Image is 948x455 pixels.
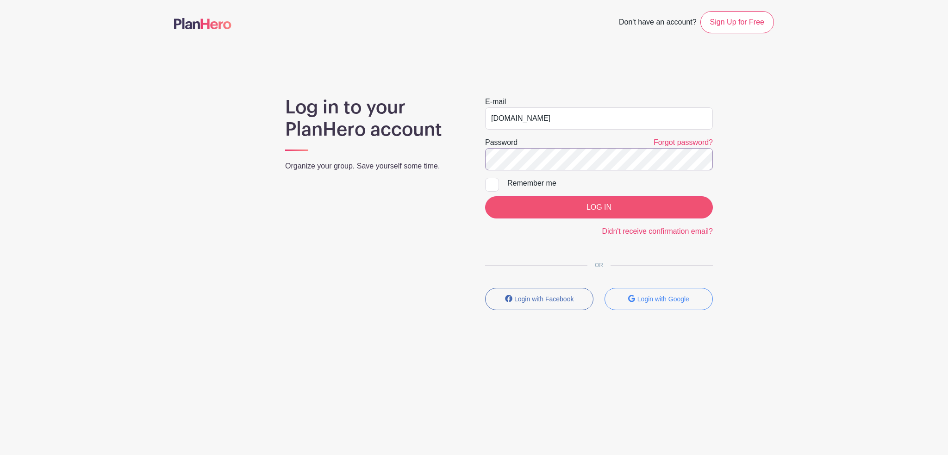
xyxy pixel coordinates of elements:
span: OR [587,262,611,268]
div: Remember me [507,178,713,189]
a: Sign Up for Free [700,11,774,33]
small: Login with Google [637,295,689,303]
small: Login with Facebook [514,295,574,303]
input: LOG IN [485,196,713,218]
button: Login with Google [605,288,713,310]
img: logo-507f7623f17ff9eddc593b1ce0a138ce2505c220e1c5a4e2b4648c50719b7d32.svg [174,18,231,29]
label: E-mail [485,96,506,107]
a: Forgot password? [654,138,713,146]
p: Organize your group. Save yourself some time. [285,161,463,172]
span: Don't have an account? [619,13,697,33]
button: Login with Facebook [485,288,593,310]
a: Didn't receive confirmation email? [602,227,713,235]
input: e.g. julie@eventco.com [485,107,713,130]
h1: Log in to your PlanHero account [285,96,463,141]
label: Password [485,137,518,148]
